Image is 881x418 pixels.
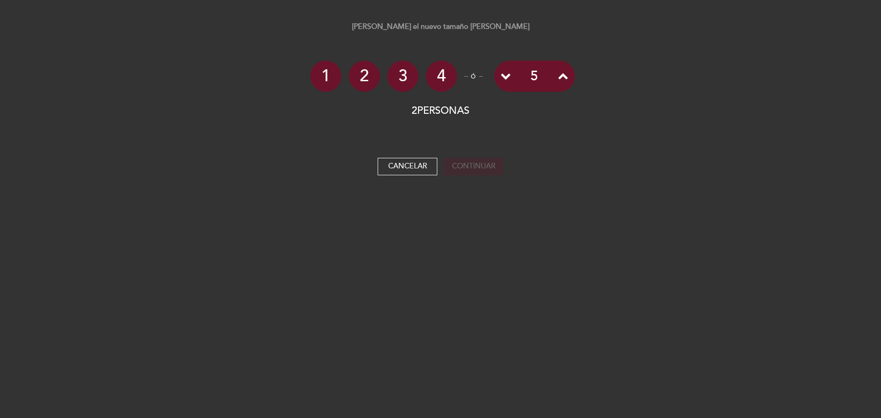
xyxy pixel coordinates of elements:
h5: 2 [307,106,575,117]
button: Cancelar [378,158,437,175]
li: 2 [349,61,380,92]
li: 1 [310,61,341,92]
li: 4 [426,61,457,92]
p: ó [464,72,483,81]
span: PERSONAS [417,105,469,117]
button: Continuar [444,158,503,175]
li: 3 [387,61,418,92]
